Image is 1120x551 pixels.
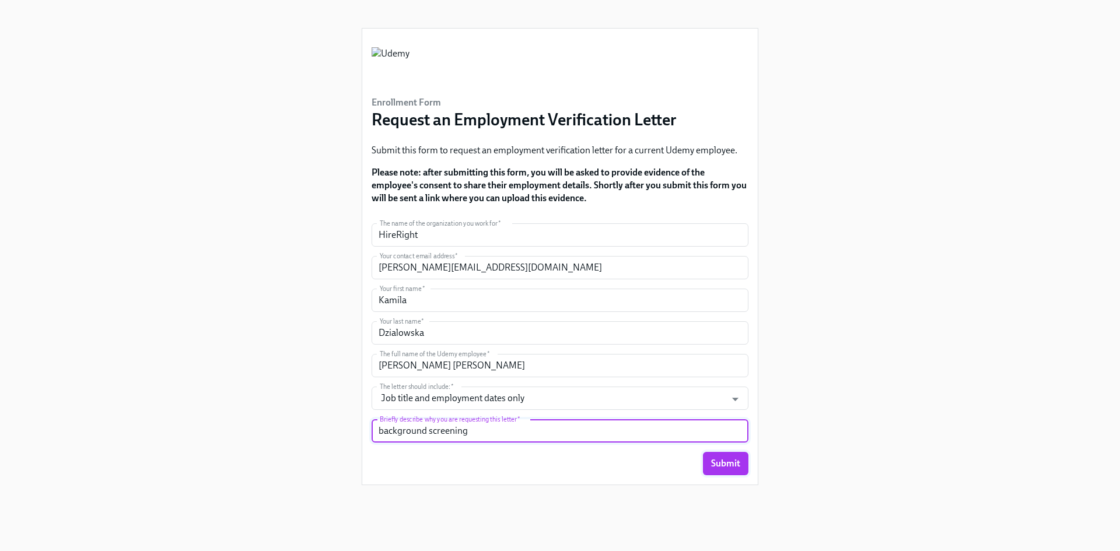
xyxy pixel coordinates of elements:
[703,452,748,475] button: Submit
[372,96,677,109] h6: Enrollment Form
[726,390,744,408] button: Open
[372,109,677,130] h3: Request an Employment Verification Letter
[372,167,747,203] strong: Please note: after submitting this form, you will be asked to provide evidence of the employee's ...
[372,144,748,157] p: Submit this form to request an employment verification letter for a current Udemy employee.
[372,47,409,82] img: Udemy
[711,458,740,469] span: Submit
